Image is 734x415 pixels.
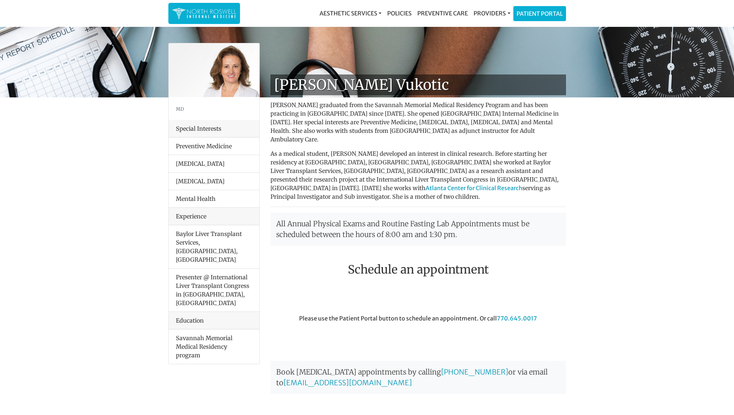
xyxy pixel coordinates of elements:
li: [MEDICAL_DATA] [169,155,259,173]
h2: Schedule an appointment [270,263,566,276]
li: Savannah Memorial Medical Residency program [169,329,259,364]
h1: [PERSON_NAME] Vukotic [270,74,566,95]
li: Mental Health [169,190,259,208]
p: Book [MEDICAL_DATA] appointments by calling or via email to [270,361,566,394]
p: As a medical student, [PERSON_NAME] developed an interest in clinical research. Before starting h... [270,149,566,201]
a: Providers [471,6,513,20]
a: Policies [384,6,414,20]
a: Patient Portal [514,6,566,21]
li: Preventive Medicine [169,137,259,155]
a: [EMAIL_ADDRESS][DOMAIN_NAME] [283,378,412,387]
small: MD [176,106,184,112]
li: [MEDICAL_DATA] [169,172,259,190]
div: Special Interests [169,120,259,137]
div: Experience [169,208,259,225]
li: Baylor Liver Transplant Services, [GEOGRAPHIC_DATA], [GEOGRAPHIC_DATA] [169,225,259,269]
img: Dr. Goga Vukotis [169,43,259,97]
a: Atlanta Center for Clinical Research [426,184,522,192]
p: [PERSON_NAME] graduated from the Savannah Memorial Medical Residency Program and has been practic... [270,101,566,144]
a: Aesthetic Services [317,6,384,20]
img: North Roswell Internal Medicine [172,6,236,20]
a: 770.645.0017 [497,315,537,322]
li: Presenter @ International Liver Transplant Congress in [GEOGRAPHIC_DATA], [GEOGRAPHIC_DATA] [169,268,259,312]
div: Education [169,312,259,329]
a: Preventive Care [414,6,471,20]
a: [PHONE_NUMBER] [441,367,508,376]
div: Please use the Patient Portal button to schedule an appointment. Or call [265,314,571,354]
p: All Annual Physical Exams and Routine Fasting Lab Appointments must be scheduled between the hour... [270,213,566,246]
